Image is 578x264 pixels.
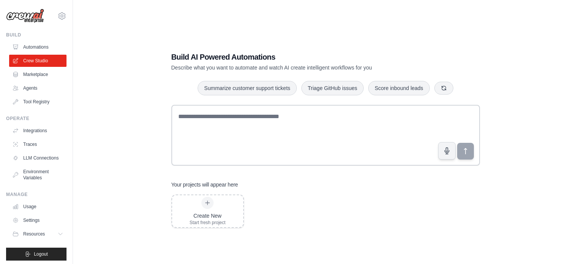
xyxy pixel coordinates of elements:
[9,214,67,226] a: Settings
[6,248,67,261] button: Logout
[190,212,226,220] div: Create New
[6,9,44,23] img: Logo
[9,96,67,108] a: Tool Registry
[9,68,67,81] a: Marketplace
[171,181,238,188] h3: Your projects will appear here
[9,166,67,184] a: Environment Variables
[171,64,427,71] p: Describe what you want to automate and watch AI create intelligent workflows for you
[9,82,67,94] a: Agents
[23,231,45,237] span: Resources
[301,81,364,95] button: Triage GitHub issues
[190,220,226,226] div: Start fresh project
[6,32,67,38] div: Build
[171,52,427,62] h1: Build AI Powered Automations
[434,82,453,95] button: Get new suggestions
[9,201,67,213] a: Usage
[9,125,67,137] a: Integrations
[6,115,67,122] div: Operate
[9,55,67,67] a: Crew Studio
[9,41,67,53] a: Automations
[438,142,456,160] button: Click to speak your automation idea
[6,191,67,198] div: Manage
[368,81,430,95] button: Score inbound leads
[9,152,67,164] a: LLM Connections
[198,81,296,95] button: Summarize customer support tickets
[9,228,67,240] button: Resources
[9,138,67,150] a: Traces
[34,251,48,257] span: Logout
